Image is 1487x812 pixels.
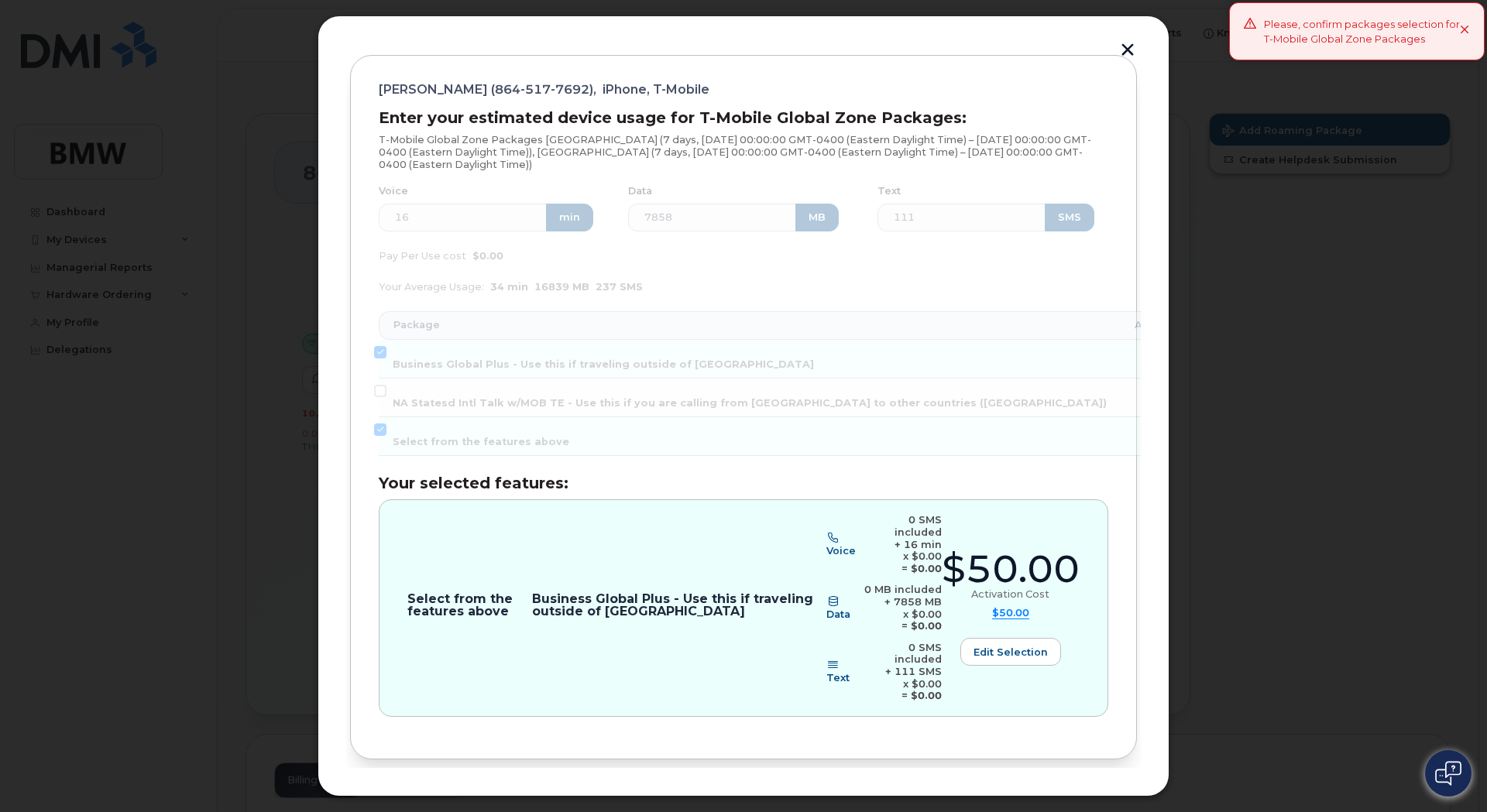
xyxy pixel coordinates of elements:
span: + 111 SMS x [885,666,942,690]
div: 0 MB included [863,584,942,596]
b: $0.00 [911,563,942,574]
span: Data [826,608,850,620]
p: T-Mobile Global Zone Packages [GEOGRAPHIC_DATA] (7 days, [DATE] 00:00:00 GMT-0400 (Eastern Daylig... [379,134,1108,170]
span: $0.00 = [901,678,942,702]
span: Text [826,672,850,684]
div: 0 SMS included [862,642,942,666]
span: $0.00 = [901,550,942,574]
span: Edit selection [974,645,1048,660]
img: Open chat [1435,761,1461,786]
h3: Your selected features: [379,475,1108,492]
span: [PERSON_NAME] (864-517-7692), [379,84,596,96]
span: $0.00 = [901,608,942,632]
span: iPhone, T-Mobile [603,84,709,96]
button: Edit selection [960,638,1061,666]
b: $0.00 [911,620,942,632]
p: Select from the features above [407,593,532,617]
span: + 16 min x [895,539,942,563]
b: $0.00 [911,690,942,701]
p: Business Global Plus - Use this if traveling outside of [GEOGRAPHIC_DATA] [532,593,827,617]
span: + 7858 MB x [884,596,942,620]
span: Voice [826,545,856,557]
h3: Enter your estimated device usage for T-Mobile Global Zone Packages: [379,109,1108,126]
div: Activation Cost [971,588,1049,601]
div: $50.00 [942,550,1080,588]
summary: $50.00 [992,607,1029,620]
div: Please, confirm packages selection for T-Mobile Global Zone Packages [1264,17,1460,46]
div: 0 SMS included [868,514,942,538]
